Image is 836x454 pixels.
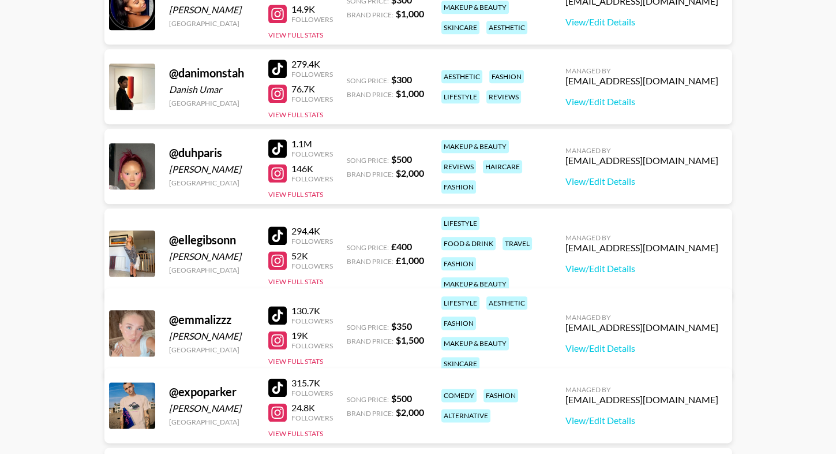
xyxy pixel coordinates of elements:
div: [PERSON_NAME] [169,330,254,342]
div: Managed By [565,313,718,322]
div: Danish Umar [169,84,254,95]
div: [EMAIL_ADDRESS][DOMAIN_NAME] [565,242,718,254]
strong: $ 1,500 [396,334,424,345]
div: Followers [291,262,333,270]
strong: $ 500 [391,154,412,165]
div: Followers [291,95,333,103]
div: fashion [489,70,524,83]
div: lifestyle [441,217,479,230]
div: comedy [441,389,477,402]
a: View/Edit Details [565,176,718,187]
div: 14.9K [291,3,333,15]
div: travel [503,237,532,250]
span: Song Price: [347,395,389,404]
a: View/Edit Details [565,343,718,354]
strong: $ 1,000 [396,8,424,19]
div: [PERSON_NAME] [169,163,254,175]
div: [EMAIL_ADDRESS][DOMAIN_NAME] [565,394,718,405]
div: Followers [291,174,333,183]
div: [EMAIL_ADDRESS][DOMAIN_NAME] [565,75,718,87]
div: [GEOGRAPHIC_DATA] [169,178,254,187]
div: @ expoparker [169,385,254,399]
div: 279.4K [291,58,333,70]
div: [GEOGRAPHIC_DATA] [169,266,254,274]
a: View/Edit Details [565,96,718,107]
span: Brand Price: [347,10,393,19]
div: Followers [291,317,333,325]
div: Managed By [565,233,718,242]
div: @ ellegibsonn [169,233,254,247]
span: Song Price: [347,156,389,165]
div: 1.1M [291,138,333,150]
div: 294.4K [291,225,333,237]
strong: $ 300 [391,74,412,85]
div: fashion [441,317,476,330]
div: fashion [441,257,476,270]
span: Brand Price: [347,409,393,418]
div: skincare [441,21,479,34]
div: 76.7K [291,83,333,95]
div: [PERSON_NAME] [169,4,254,16]
a: View/Edit Details [565,16,718,28]
strong: $ 2,000 [396,168,424,178]
button: View Full Stats [268,429,323,438]
div: [PERSON_NAME] [169,251,254,262]
div: aesthetic [486,296,527,310]
strong: $ 350 [391,321,412,332]
div: lifestyle [441,296,479,310]
a: View/Edit Details [565,263,718,274]
div: makeup & beauty [441,140,509,153]
div: Followers [291,70,333,79]
div: 24.8K [291,402,333,414]
strong: $ 500 [391,393,412,404]
a: View/Edit Details [565,415,718,426]
span: Song Price: [347,323,389,332]
div: Followers [291,15,333,24]
div: Managed By [565,66,718,75]
div: [GEOGRAPHIC_DATA] [169,345,254,354]
div: makeup & beauty [441,337,509,350]
div: 52K [291,250,333,262]
div: 315.7K [291,377,333,389]
strong: $ 1,000 [396,88,424,99]
div: food & drink [441,237,496,250]
div: Followers [291,150,333,158]
div: Managed By [565,385,718,394]
div: @ duhparis [169,146,254,160]
div: lifestyle [441,90,479,103]
div: 19K [291,330,333,341]
button: View Full Stats [268,357,323,366]
div: makeup & beauty [441,277,509,291]
span: Brand Price: [347,337,393,345]
div: fashion [441,180,476,193]
div: Followers [291,341,333,350]
span: Brand Price: [347,170,393,178]
span: Brand Price: [347,257,393,266]
strong: $ 2,000 [396,407,424,418]
button: View Full Stats [268,190,323,199]
div: reviews [441,160,476,173]
div: aesthetic [486,21,527,34]
div: 146K [291,163,333,174]
div: @ emmalizzz [169,312,254,327]
div: Managed By [565,146,718,155]
div: skincare [441,357,479,370]
div: haircare [483,160,522,173]
button: View Full Stats [268,110,323,119]
div: [GEOGRAPHIC_DATA] [169,99,254,107]
div: [GEOGRAPHIC_DATA] [169,418,254,426]
div: [EMAIL_ADDRESS][DOMAIN_NAME] [565,322,718,333]
div: 130.7K [291,305,333,317]
div: fashion [483,389,518,402]
strong: £ 1,000 [396,255,424,266]
div: aesthetic [441,70,482,83]
div: Followers [291,237,333,245]
button: View Full Stats [268,31,323,39]
button: View Full Stats [268,277,323,286]
div: makeup & beauty [441,1,509,14]
div: reviews [486,90,521,103]
div: @ danimonstah [169,66,254,80]
span: Song Price: [347,243,389,252]
div: [PERSON_NAME] [169,403,254,414]
div: [GEOGRAPHIC_DATA] [169,19,254,28]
